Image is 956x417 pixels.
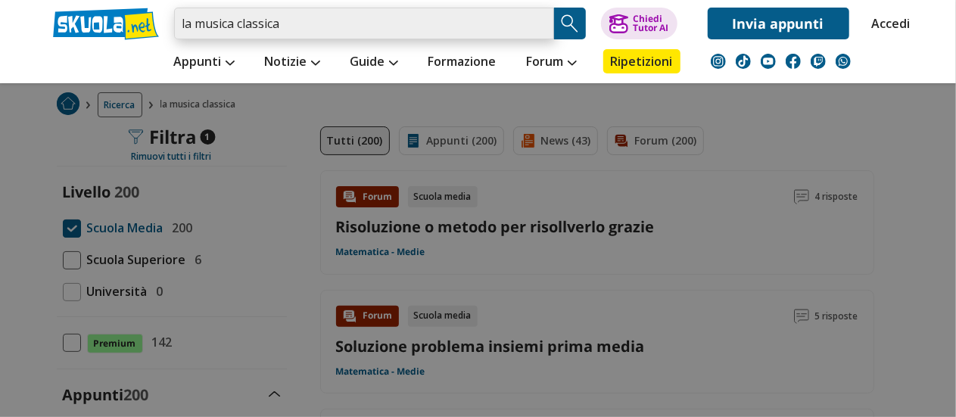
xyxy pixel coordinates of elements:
[761,54,776,69] img: youtube
[559,12,581,35] img: Cerca appunti, riassunti o versioni
[633,14,668,33] div: Chiedi Tutor AI
[425,49,500,76] a: Formazione
[523,49,581,76] a: Forum
[708,8,849,39] a: Invia appunti
[872,8,904,39] a: Accedi
[261,49,324,76] a: Notizie
[603,49,680,73] a: Ripetizioni
[811,54,826,69] img: twitch
[786,54,801,69] img: facebook
[170,49,238,76] a: Appunti
[601,8,677,39] button: ChiediTutor AI
[736,54,751,69] img: tiktok
[174,8,554,39] input: Cerca appunti, riassunti o versioni
[347,49,402,76] a: Guide
[554,8,586,39] button: Search Button
[836,54,851,69] img: WhatsApp
[711,54,726,69] img: instagram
